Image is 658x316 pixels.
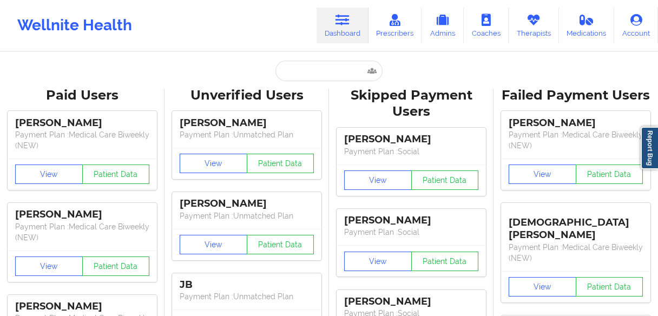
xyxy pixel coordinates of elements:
[180,117,314,129] div: [PERSON_NAME]
[180,279,314,291] div: JB
[247,154,314,173] button: Patient Data
[180,129,314,140] p: Payment Plan : Unmatched Plan
[576,277,643,297] button: Patient Data
[576,164,643,184] button: Patient Data
[464,8,509,43] a: Coaches
[180,154,247,173] button: View
[180,235,247,254] button: View
[559,8,615,43] a: Medications
[501,87,650,104] div: Failed Payment Users
[369,8,422,43] a: Prescribers
[344,214,478,227] div: [PERSON_NAME]
[8,87,157,104] div: Paid Users
[317,8,369,43] a: Dashboard
[344,146,478,157] p: Payment Plan : Social
[15,256,83,276] button: View
[614,8,658,43] a: Account
[344,295,478,308] div: [PERSON_NAME]
[15,300,149,313] div: [PERSON_NAME]
[344,252,412,271] button: View
[509,208,643,241] div: [DEMOGRAPHIC_DATA][PERSON_NAME]
[344,227,478,238] p: Payment Plan : Social
[15,208,149,221] div: [PERSON_NAME]
[509,277,576,297] button: View
[641,127,658,169] a: Report Bug
[509,129,643,151] p: Payment Plan : Medical Care Biweekly (NEW)
[411,170,479,190] button: Patient Data
[15,221,149,243] p: Payment Plan : Medical Care Biweekly (NEW)
[15,129,149,151] p: Payment Plan : Medical Care Biweekly (NEW)
[411,252,479,271] button: Patient Data
[172,87,321,104] div: Unverified Users
[82,256,150,276] button: Patient Data
[422,8,464,43] a: Admins
[180,291,314,302] p: Payment Plan : Unmatched Plan
[509,8,559,43] a: Therapists
[344,133,478,146] div: [PERSON_NAME]
[509,242,643,264] p: Payment Plan : Medical Care Biweekly (NEW)
[15,164,83,184] button: View
[509,164,576,184] button: View
[344,170,412,190] button: View
[337,87,486,121] div: Skipped Payment Users
[247,235,314,254] button: Patient Data
[15,117,149,129] div: [PERSON_NAME]
[180,210,314,221] p: Payment Plan : Unmatched Plan
[82,164,150,184] button: Patient Data
[509,117,643,129] div: [PERSON_NAME]
[180,198,314,210] div: [PERSON_NAME]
